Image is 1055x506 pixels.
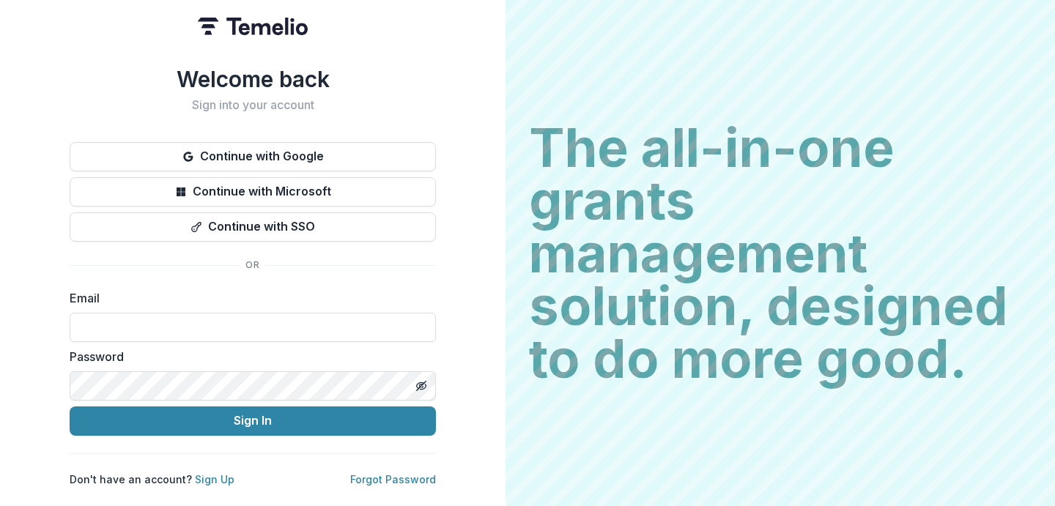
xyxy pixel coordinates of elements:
[70,66,436,92] h1: Welcome back
[195,473,234,485] a: Sign Up
[70,212,436,242] button: Continue with SSO
[70,177,436,207] button: Continue with Microsoft
[350,473,436,485] a: Forgot Password
[70,289,427,307] label: Email
[198,18,308,35] img: Temelio
[70,472,234,487] p: Don't have an account?
[70,406,436,436] button: Sign In
[410,374,433,398] button: Toggle password visibility
[70,348,427,365] label: Password
[70,142,436,171] button: Continue with Google
[70,98,436,112] h2: Sign into your account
